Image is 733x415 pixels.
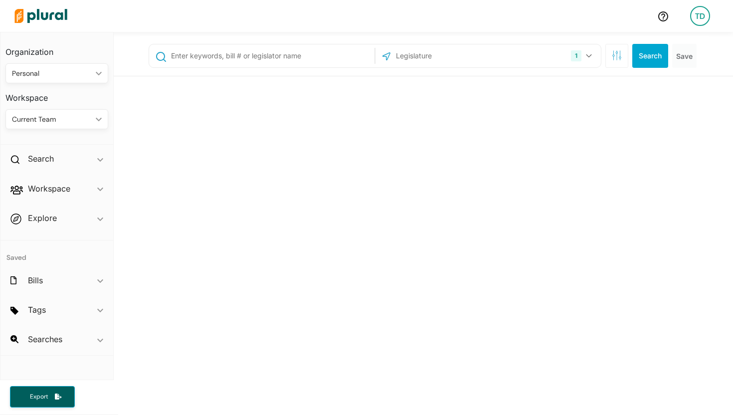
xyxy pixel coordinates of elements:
[632,44,668,68] button: Search
[28,153,54,164] h2: Search
[28,183,70,194] h2: Workspace
[23,393,55,401] span: Export
[5,83,108,105] h3: Workspace
[28,275,43,286] h2: Bills
[0,240,113,265] h4: Saved
[12,114,92,125] div: Current Team
[28,212,57,223] h2: Explore
[10,386,75,408] button: Export
[571,50,581,61] div: 1
[28,304,46,315] h2: Tags
[28,334,62,345] h2: Searches
[612,50,622,59] span: Search Filters
[682,2,718,30] a: TD
[672,44,697,68] button: Save
[170,46,372,65] input: Enter keywords, bill # or legislator name
[5,37,108,59] h3: Organization
[567,46,598,65] button: 1
[12,68,92,79] div: Personal
[395,46,502,65] input: Legislature
[690,6,710,26] div: TD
